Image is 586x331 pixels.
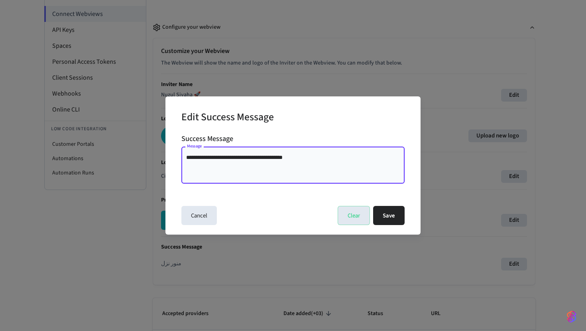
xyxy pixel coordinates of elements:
[181,133,405,144] h6: Success Message
[181,206,217,225] button: Cancel
[373,206,405,225] button: Save
[181,106,274,130] h2: Edit Success Message
[338,206,370,225] button: Clear
[567,310,576,323] img: SeamLogoGradient.69752ec5.svg
[187,143,202,149] label: Message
